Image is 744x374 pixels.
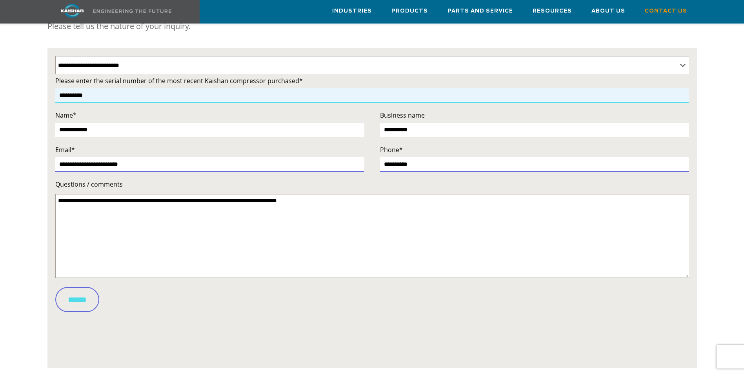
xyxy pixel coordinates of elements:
label: Email* [55,144,364,155]
a: Industries [332,0,372,22]
a: Contact Us [645,0,687,22]
form: Contact form [55,75,689,362]
label: Business name [380,110,689,121]
img: kaishan logo [43,4,102,18]
a: Products [391,0,428,22]
a: Parts and Service [447,0,513,22]
label: Phone* [380,144,689,155]
span: About Us [591,7,625,16]
span: Contact Us [645,7,687,16]
p: Please tell us the nature of your inquiry. [47,18,697,34]
span: Industries [332,7,372,16]
a: About Us [591,0,625,22]
span: Parts and Service [447,7,513,16]
label: Name* [55,110,364,121]
a: Resources [533,0,572,22]
label: Please enter the serial number of the most recent Kaishan compressor purchased* [55,75,689,86]
span: Resources [533,7,572,16]
img: Engineering the future [93,9,171,13]
span: Products [391,7,428,16]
